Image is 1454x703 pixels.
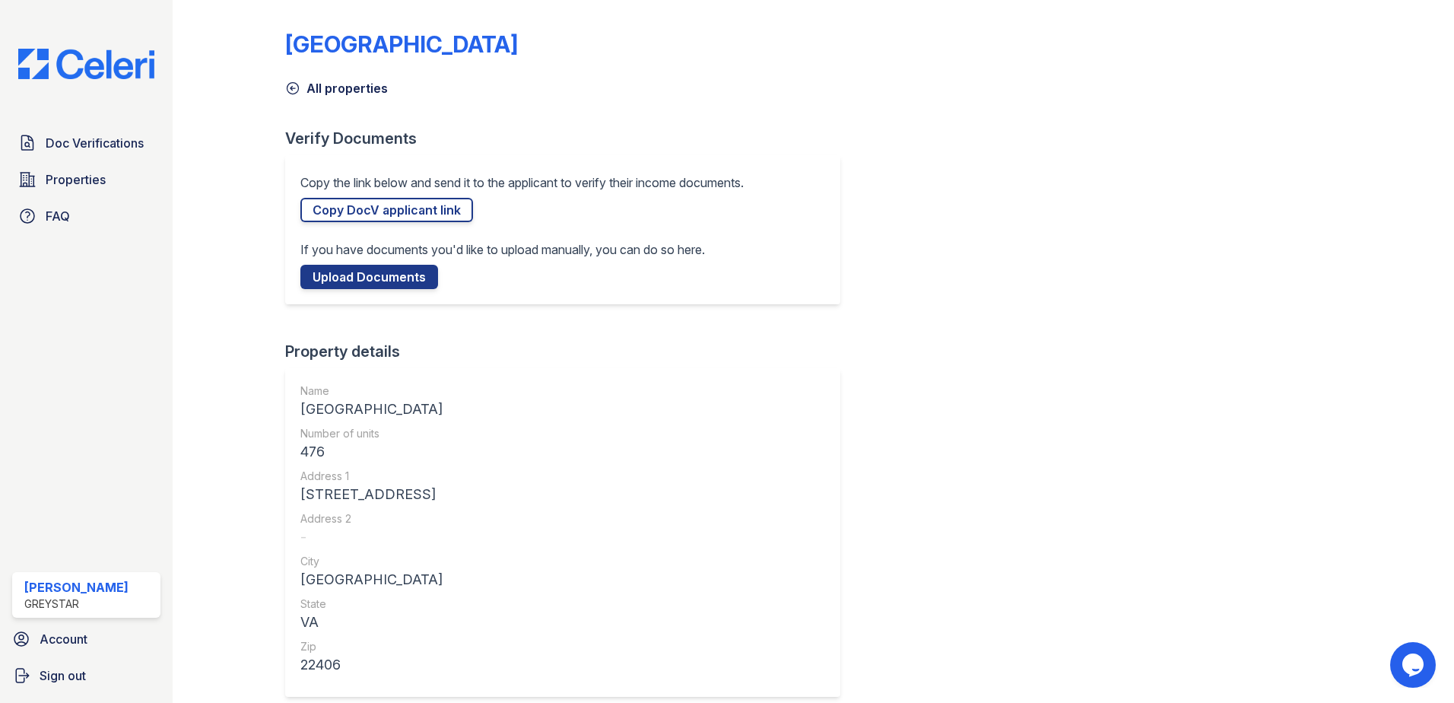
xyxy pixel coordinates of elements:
[300,654,443,676] div: 22406
[12,164,160,195] a: Properties
[1390,642,1439,688] iframe: chat widget
[300,469,443,484] div: Address 1
[285,79,388,97] a: All properties
[24,578,129,596] div: [PERSON_NAME]
[24,596,129,612] div: Greystar
[300,526,443,548] div: -
[285,128,852,149] div: Verify Documents
[300,511,443,526] div: Address 2
[300,554,443,569] div: City
[46,207,70,225] span: FAQ
[300,569,443,590] div: [GEOGRAPHIC_DATA]
[300,612,443,633] div: VA
[285,341,852,362] div: Property details
[300,426,443,441] div: Number of units
[12,201,160,231] a: FAQ
[6,624,167,654] a: Account
[300,383,443,399] div: Name
[300,441,443,463] div: 476
[300,240,705,259] p: If you have documents you'd like to upload manually, you can do so here.
[300,484,443,505] div: [STREET_ADDRESS]
[285,30,518,58] div: [GEOGRAPHIC_DATA]
[300,198,473,222] a: Copy DocV applicant link
[300,639,443,654] div: Zip
[12,128,160,158] a: Doc Verifications
[40,666,86,685] span: Sign out
[6,660,167,691] a: Sign out
[6,49,167,79] img: CE_Logo_Blue-a8612792a0a2168367f1c8372b55b34899dd931a85d93a1a3d3e32e68fde9ad4.png
[300,399,443,420] div: [GEOGRAPHIC_DATA]
[300,173,744,192] p: Copy the link below and send it to the applicant to verify their income documents.
[40,630,87,648] span: Account
[46,170,106,189] span: Properties
[46,134,144,152] span: Doc Verifications
[300,596,443,612] div: State
[300,265,438,289] a: Upload Documents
